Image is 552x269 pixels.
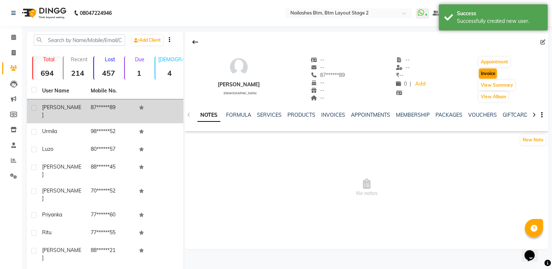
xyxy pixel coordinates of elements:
[396,80,407,87] span: 0
[228,56,250,78] img: avatar
[42,164,81,178] span: [PERSON_NAME]
[42,128,57,134] span: Urmila
[457,17,542,25] div: Successfully created new user.
[80,3,112,23] b: 08047224946
[226,112,251,118] a: FORMULA
[503,112,531,118] a: GIFTCARDS
[414,79,427,89] a: Add
[436,112,462,118] a: PACKAGES
[479,69,497,79] button: Invoice
[188,35,203,49] div: Back to Client
[42,187,81,202] span: [PERSON_NAME]
[42,104,81,118] span: [PERSON_NAME]
[396,72,399,78] span: ₹
[257,112,282,118] a: SERVICES
[479,80,515,90] button: View Summary
[218,81,260,88] div: [PERSON_NAME]
[321,112,345,118] a: INVOICES
[64,69,92,78] strong: 214
[396,57,410,63] span: --
[224,91,257,95] span: [DEMOGRAPHIC_DATA]
[311,87,325,94] span: --
[522,240,545,262] iframe: chat widget
[311,64,325,71] span: --
[36,56,61,63] p: Total
[158,56,184,63] p: [DEMOGRAPHIC_DATA]
[311,95,325,101] span: --
[38,83,86,99] th: User Name
[155,69,184,78] strong: 4
[66,56,92,63] p: Recent
[132,35,163,45] a: Add Client
[185,152,548,224] span: No notes
[410,80,411,88] span: |
[94,69,122,78] strong: 457
[86,83,135,99] th: Mobile No.
[311,79,325,86] span: --
[457,10,542,17] div: Success
[33,69,61,78] strong: 694
[42,146,53,152] span: Luzo
[19,3,68,23] img: logo
[468,112,497,118] a: VOUCHERS
[97,56,122,63] p: Lost
[126,56,153,63] p: Due
[396,112,430,118] a: MEMBERSHIP
[42,229,52,236] span: ritu
[351,112,390,118] a: APPOINTMENTS
[287,112,315,118] a: PRODUCTS
[521,135,545,145] button: New Note
[42,211,62,218] span: Priyanka
[311,57,325,63] span: --
[197,109,220,122] a: NOTES
[34,34,125,46] input: Search by Name/Mobile/Email/Code
[479,57,510,67] button: Appointment
[125,69,153,78] strong: 1
[396,64,410,71] span: --
[42,247,81,261] span: [PERSON_NAME]
[396,72,404,78] span: --
[479,92,508,102] button: View Album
